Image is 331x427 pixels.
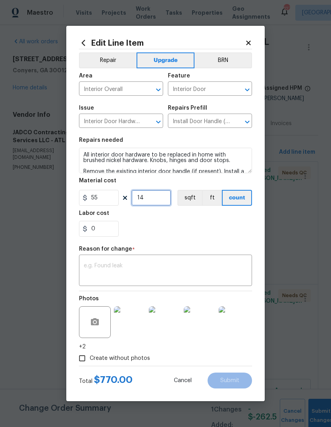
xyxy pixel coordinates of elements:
h5: Area [79,73,92,79]
h2: Edit Line Item [79,39,245,47]
button: Open [153,116,164,128]
button: Submit [208,373,252,388]
button: count [222,190,252,206]
button: Open [153,84,164,95]
button: sqft [177,190,202,206]
button: BRN [194,52,252,68]
h5: Repairs needed [79,137,123,143]
span: $ 770.00 [94,375,133,384]
button: Open [242,84,253,95]
div: Total [79,376,133,385]
h5: Feature [168,73,190,79]
h5: Material cost [79,178,116,184]
h5: Repairs Prefill [168,105,207,111]
button: ft [202,190,222,206]
span: Cancel [174,378,192,384]
h5: Photos [79,296,99,301]
h5: Labor cost [79,211,109,216]
button: Cancel [161,373,204,388]
h5: Issue [79,105,94,111]
h5: Reason for change [79,246,132,252]
textarea: All interior door hardware to be replaced in home with brushed nickel hardware. Knobs, hinges and... [79,148,252,173]
button: Repair [79,52,137,68]
span: Create without photos [90,354,150,363]
button: Upgrade [137,52,195,68]
button: Open [242,116,253,128]
span: +2 [79,343,86,351]
span: Submit [220,378,239,384]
